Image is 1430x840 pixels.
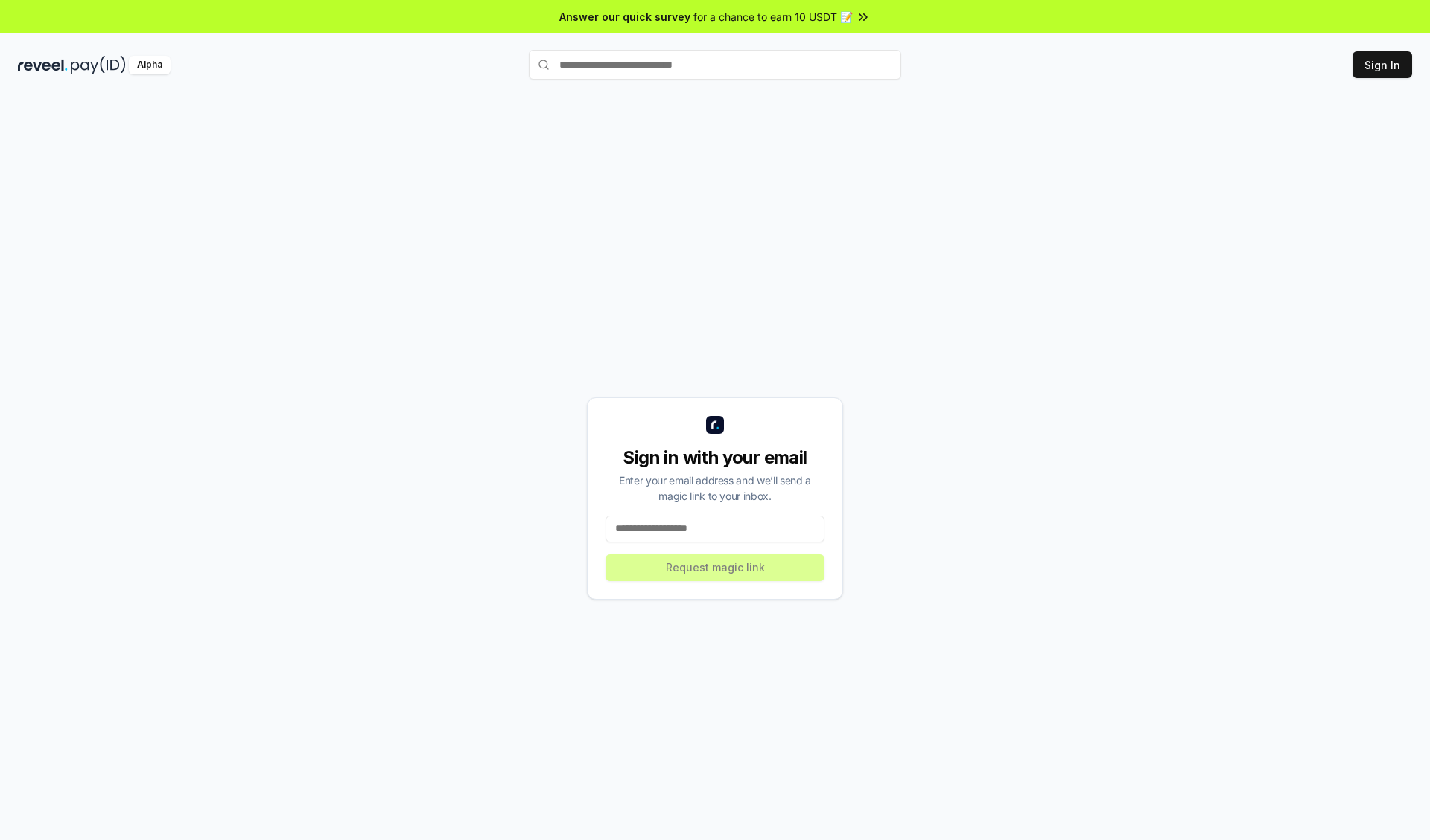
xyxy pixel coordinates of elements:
div: Alpha [129,56,171,74]
img: pay_id [71,56,126,74]
span: Answer our quick survey [559,9,690,25]
div: Sign in with your email [606,446,824,469]
button: Sign In [1353,51,1412,78]
img: reveel_dark [18,56,68,74]
img: logo_small [706,416,724,434]
div: Enter your email address and we’ll send a magic link to your inbox. [606,472,824,504]
span: for a chance to earn 10 USDT 📝 [693,9,853,25]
